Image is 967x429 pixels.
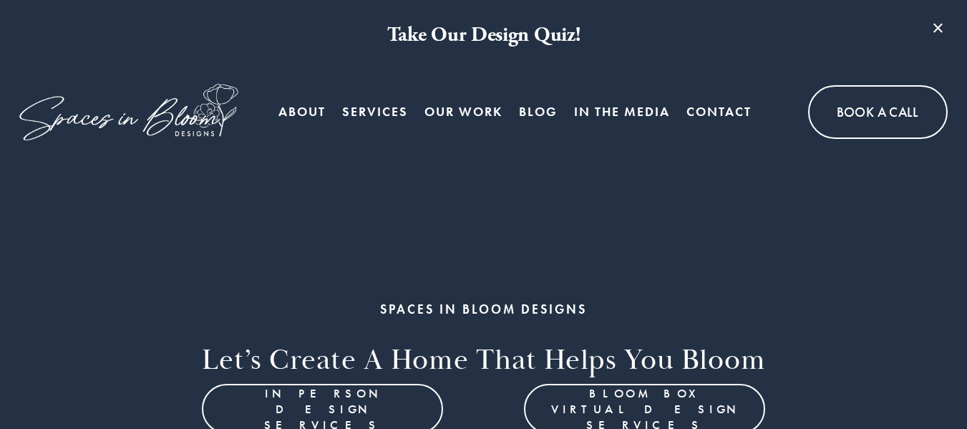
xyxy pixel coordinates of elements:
[40,342,926,380] h2: Let’s Create a home that helps you bloom
[808,85,948,139] a: Book A Call
[424,97,502,126] a: Our Work
[278,97,326,126] a: About
[342,97,408,126] a: folder dropdown
[686,97,752,126] a: Contact
[40,301,926,318] h1: SPACES IN BLOOM DESIGNS
[574,97,670,126] a: In the Media
[342,99,408,125] span: Services
[519,97,558,126] a: Blog
[19,84,238,140] img: Spaces in Bloom Designs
